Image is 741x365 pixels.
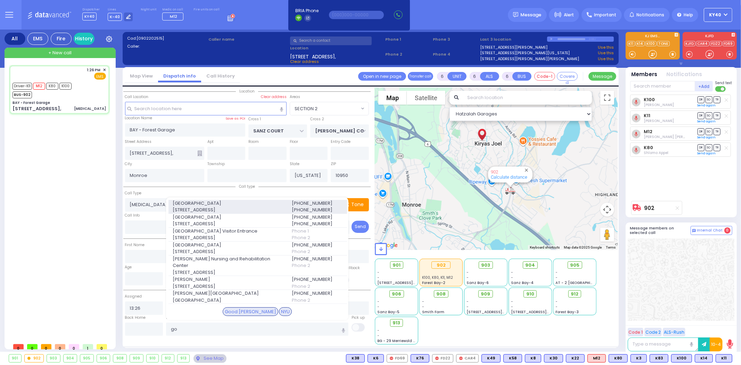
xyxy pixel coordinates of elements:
[173,206,283,213] span: [STREET_ADDRESS]
[627,41,635,46] a: K11
[684,41,695,46] a: KJFD
[698,128,705,135] span: DR
[173,283,283,290] span: [STREET_ADDRESS]
[261,94,287,100] label: Clear address
[125,213,140,218] label: Call Info
[715,86,726,92] label: Turn off text
[716,354,732,363] div: BLS
[481,262,490,269] span: 903
[631,354,647,363] div: K3
[378,304,380,309] span: -
[695,354,713,363] div: BLS
[564,12,574,18] span: Alert
[158,73,201,79] a: Dispatch info
[74,33,94,45] a: History
[173,269,283,276] span: [STREET_ADDRESS]
[97,355,110,362] div: 906
[631,354,647,363] div: BLS
[290,53,336,59] span: [STREET_ADDRESS],
[714,144,721,151] span: TR
[714,128,721,135] span: TR
[46,83,58,90] span: K80
[236,184,258,189] span: Call type
[113,355,126,362] div: 908
[331,161,336,167] label: ZIP
[377,241,400,250] a: Open this area in Google Maps (opens a new window)
[173,290,283,297] span: [PERSON_NAME][GEOGRAPHIC_DATA]
[378,309,400,315] span: Sanz Bay-5
[352,315,365,321] label: Pick up
[650,354,668,363] div: BLS
[5,33,25,45] div: All
[710,338,723,351] button: 10-4
[137,35,164,41] span: [0902202515]
[368,354,384,363] div: BLS
[644,328,662,336] button: Code 2
[525,262,535,269] span: 904
[684,12,693,18] span: Help
[433,36,478,42] span: Phone 3
[556,275,558,280] span: -
[378,338,417,343] span: BG - 29 Merriewold S.
[25,355,44,362] div: 902
[698,119,716,123] a: Send again
[225,116,245,121] label: Save as POI
[33,83,45,90] span: M12
[248,116,261,122] label: Cross 1
[378,91,407,105] button: Show street map
[598,44,614,50] a: Use this
[378,299,380,304] span: -
[207,139,214,145] label: Apt
[571,291,579,298] span: 912
[390,357,393,360] img: red-radio-icon.svg
[723,41,734,46] a: FD69
[467,309,532,315] span: [STREET_ADDRESS][PERSON_NAME]
[422,280,445,285] span: Forest Bay-2
[27,344,38,349] span: 0
[698,103,716,107] a: Send again
[644,205,655,211] a: 902
[556,299,558,304] span: -
[644,150,668,155] span: Shlomo Appel
[378,280,443,285] span: [STREET_ADDRESS][PERSON_NAME]
[290,102,359,115] span: SECTION 2
[697,228,723,233] span: Internal Chat
[422,299,424,304] span: -
[644,113,650,118] a: K11
[447,72,467,81] button: UNIT
[671,354,692,363] div: K100
[173,242,283,249] span: [GEOGRAPHIC_DATA]
[125,102,287,115] input: Search location here
[481,354,501,363] div: BLS
[481,354,501,363] div: K49
[290,45,383,51] label: Location
[290,94,300,100] label: Areas
[630,226,691,235] h5: Message members on selected call
[346,354,365,363] div: BLS
[279,307,292,316] div: NYU
[292,206,343,213] span: [PHONE_NUMBER]
[715,80,732,86] span: Send text
[459,357,463,360] img: red-radio-icon.svg
[208,36,288,42] label: Caller name
[292,220,343,227] span: [PHONE_NUMBER]
[683,34,737,39] label: KJFD
[378,270,380,275] span: -
[710,41,722,46] a: FD22
[663,328,685,336] button: ALS-Rush
[59,83,72,90] span: K100
[292,276,343,283] span: [PHONE_NUMBER]
[628,328,643,336] button: Code 1
[173,228,283,235] span: [GEOGRAPHIC_DATA] Visitor Entrance
[329,11,384,19] input: (000)000-00000
[295,8,319,14] span: BRIA Phone
[632,71,658,79] button: Members
[125,242,145,248] label: First Name
[178,355,190,362] div: 913
[671,354,692,363] div: BLS
[480,72,499,81] button: ALS
[223,307,278,316] div: Good [PERSON_NAME]
[162,8,186,12] label: Medic on call
[644,102,674,107] span: Solomon Polatsek
[692,229,696,233] img: comment-alt.png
